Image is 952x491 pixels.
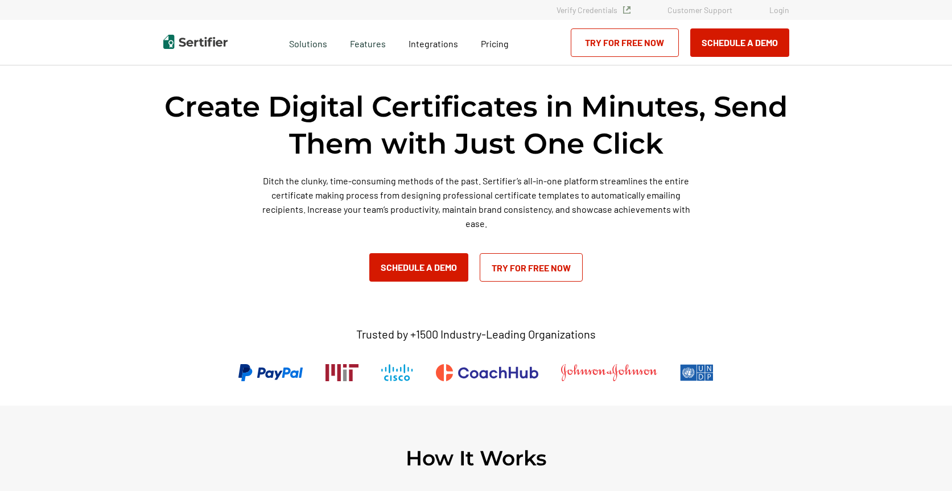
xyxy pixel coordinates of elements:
[557,5,630,15] a: Verify Credentials
[163,88,789,162] h1: Create Digital Certificates in Minutes, Send Them with Just One Click
[350,35,386,49] span: Features
[561,364,657,381] img: Johnson & Johnson
[325,364,358,381] img: Massachusetts Institute of Technology
[571,28,679,57] a: Try for Free Now
[667,5,732,15] a: Customer Support
[409,38,458,49] span: Integrations
[406,445,547,471] h2: How It Works
[481,38,509,49] span: Pricing
[289,35,327,49] span: Solutions
[356,327,596,341] p: Trusted by +1500 Industry-Leading Organizations
[481,35,509,49] a: Pricing
[769,5,789,15] a: Login
[680,364,714,381] img: UNDP
[623,6,630,14] img: Verified
[163,35,228,49] img: Sertifier | Digital Credentialing Platform
[409,35,458,49] a: Integrations
[436,364,538,381] img: CoachHub
[381,364,413,381] img: Cisco
[238,364,303,381] img: PayPal
[257,174,695,230] p: Ditch the clunky, time-consuming methods of the past. Sertifier’s all-in-one platform streamlines...
[480,253,583,282] a: Try for Free Now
